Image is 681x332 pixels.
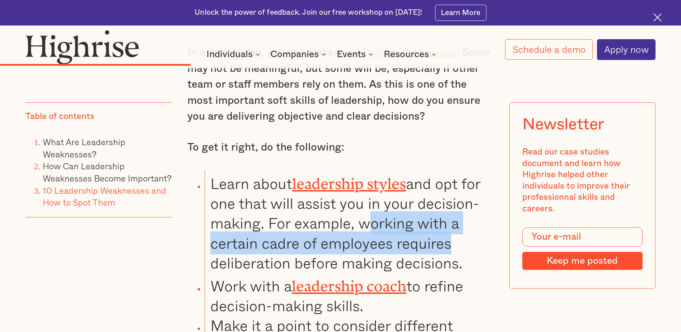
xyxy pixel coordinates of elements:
div: Read our case studies document and learn how Highrise helped other individuals to improve their p... [522,147,642,215]
a: leadership coach [292,278,406,287]
div: Individuals [206,50,262,59]
div: Individuals [206,50,253,59]
a: How Can Leadership Weaknesses Become Important? [43,159,172,185]
a: Schedule a demo [505,39,592,60]
div: Newsletter [522,115,604,134]
img: Highrise logo [25,30,139,64]
a: What Are Leadership Weaknesses? [43,135,125,161]
img: Cross icon [653,13,662,22]
input: Keep me posted [522,252,642,270]
div: Companies [270,50,319,59]
div: Table of contents [25,111,94,123]
li: Learn about and opt for one that will assist you in your decision-making. For example, working wi... [205,170,494,273]
div: Unlock the power of feedback. Join our free workshop on [DATE]! [195,8,422,18]
a: Apply now [597,39,656,60]
li: Work with a to refine decision-making skills. [205,273,494,315]
a: Learn More [435,5,486,21]
p: To get it right, do the following: [187,139,493,155]
div: Events [337,50,375,59]
div: Events [337,50,366,59]
a: leadership styles [292,175,406,185]
a: 10 Leadership Weaknesses and How to Spot Them [43,183,166,209]
div: Resources [384,50,438,59]
input: Your e-mail [522,227,642,246]
div: Companies [270,50,328,59]
form: Modal Form [522,227,642,270]
p: In a typical day, you will make . Some may not be meaningful, but some will be, especially if oth... [187,42,493,124]
div: Resources [384,50,429,59]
